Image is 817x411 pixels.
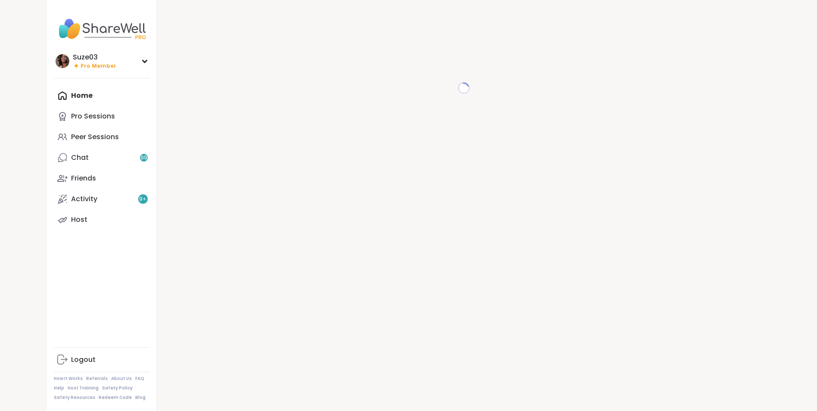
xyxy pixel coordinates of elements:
[71,132,119,142] div: Peer Sessions
[71,153,89,162] div: Chat
[54,209,150,230] a: Host
[71,174,96,183] div: Friends
[81,62,116,70] span: Pro Member
[54,395,95,401] a: Safety Resources
[54,349,150,370] a: Logout
[71,112,115,121] div: Pro Sessions
[54,189,150,209] a: Activity9+
[111,376,132,382] a: About Us
[54,106,150,127] a: Pro Sessions
[54,14,150,44] img: ShareWell Nav Logo
[99,395,132,401] a: Redeem Code
[54,147,150,168] a: Chat99
[135,395,146,401] a: Blog
[102,385,133,391] a: Safety Policy
[73,53,116,62] div: Suze03
[135,376,144,382] a: FAQ
[54,168,150,189] a: Friends
[71,215,87,224] div: Host
[54,127,150,147] a: Peer Sessions
[54,376,83,382] a: How It Works
[139,196,146,203] span: 9 +
[54,385,64,391] a: Help
[71,194,97,204] div: Activity
[140,154,147,162] span: 99
[71,355,96,364] div: Logout
[56,54,69,68] img: Suze03
[68,385,99,391] a: Host Training
[86,376,108,382] a: Referrals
